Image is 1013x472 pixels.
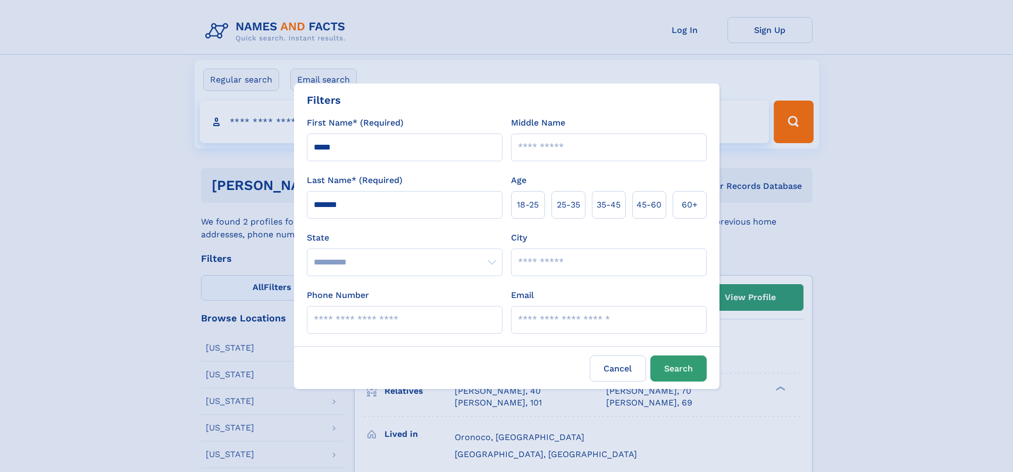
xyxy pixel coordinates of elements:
span: 25‑35 [557,198,580,211]
label: State [307,231,503,244]
button: Search [650,355,707,382]
span: 18‑25 [517,198,539,211]
label: Age [511,174,526,187]
span: 45‑60 [637,198,662,211]
label: City [511,231,527,244]
label: Phone Number [307,289,369,302]
span: 35‑45 [597,198,621,211]
span: 60+ [682,198,698,211]
label: First Name* (Required) [307,117,404,129]
div: Filters [307,92,341,108]
label: Last Name* (Required) [307,174,403,187]
label: Middle Name [511,117,565,129]
label: Email [511,289,534,302]
label: Cancel [590,355,646,382]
